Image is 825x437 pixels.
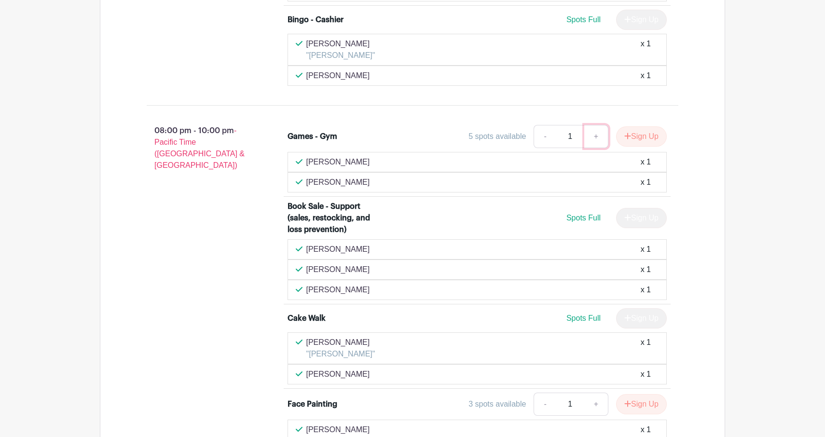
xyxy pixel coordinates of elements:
div: x 1 [641,38,651,61]
div: Book Sale - Support (sales, restocking, and loss prevention) [288,201,371,235]
button: Sign Up [616,126,667,147]
div: x 1 [641,70,651,82]
p: [PERSON_NAME] [306,424,370,436]
a: - [534,393,556,416]
p: "[PERSON_NAME]" [306,50,375,61]
button: Sign Up [616,394,667,414]
p: [PERSON_NAME] [306,264,370,275]
a: + [584,393,608,416]
span: Spots Full [566,214,601,222]
p: [PERSON_NAME] [306,369,370,380]
div: x 1 [641,177,651,188]
a: + [584,125,608,148]
p: [PERSON_NAME] [306,284,370,296]
div: x 1 [641,156,651,168]
p: [PERSON_NAME] [306,156,370,168]
p: "[PERSON_NAME]" [306,348,375,360]
div: x 1 [641,337,651,360]
div: 3 spots available [468,398,526,410]
div: 5 spots available [468,131,526,142]
div: Bingo - Cashier [288,14,344,26]
p: [PERSON_NAME] [306,38,375,50]
div: x 1 [641,264,651,275]
p: [PERSON_NAME] [306,244,370,255]
p: [PERSON_NAME] [306,337,375,348]
div: x 1 [641,244,651,255]
span: - Pacific Time ([GEOGRAPHIC_DATA] & [GEOGRAPHIC_DATA]) [154,126,245,169]
div: x 1 [641,284,651,296]
a: - [534,125,556,148]
div: Cake Walk [288,313,326,324]
p: [PERSON_NAME] [306,70,370,82]
p: [PERSON_NAME] [306,177,370,188]
div: x 1 [641,424,651,436]
span: Spots Full [566,15,601,24]
span: Spots Full [566,314,601,322]
div: x 1 [641,369,651,380]
div: Face Painting [288,398,337,410]
p: 08:00 pm - 10:00 pm [131,121,272,175]
div: Games - Gym [288,131,337,142]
